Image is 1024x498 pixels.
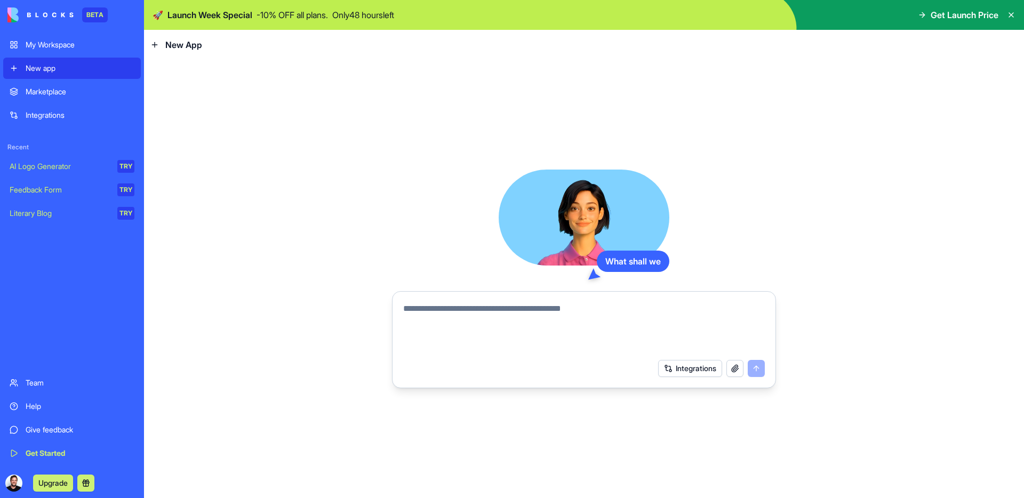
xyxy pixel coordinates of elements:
div: Literary Blog [10,208,110,219]
img: ACg8ocJ_DlVl6PqCIxSdELER98ae1LMfsKrhpqW0PsFMfDyYu4WbmgC0=s96-c [5,475,22,492]
p: - 10 % OFF all plans. [257,9,328,21]
span: Get Launch Price [931,9,998,21]
p: Only 48 hours left [332,9,394,21]
a: Help [3,396,141,417]
span: New App [165,38,202,51]
div: Team [26,377,134,388]
a: My Workspace [3,34,141,55]
a: Upgrade [33,477,73,488]
div: Marketplace [26,86,134,97]
div: New app [26,63,134,74]
div: Integrations [26,110,134,121]
span: 🚀 [153,9,163,21]
div: Feedback Form [10,184,110,195]
a: Get Started [3,443,141,464]
button: Integrations [658,360,722,377]
a: Team [3,372,141,393]
div: BETA [82,7,108,22]
div: TRY [117,207,134,220]
a: Integrations [3,105,141,126]
span: Recent [3,143,141,151]
img: logo [7,7,74,22]
div: TRY [117,183,134,196]
a: Give feedback [3,419,141,440]
a: BETA [7,7,108,22]
a: Literary BlogTRY [3,203,141,224]
a: New app [3,58,141,79]
div: TRY [117,160,134,173]
a: Marketplace [3,81,141,102]
div: What shall we [597,251,669,272]
a: AI Logo GeneratorTRY [3,156,141,177]
div: Give feedback [26,424,134,435]
div: Get Started [26,448,134,459]
div: Help [26,401,134,412]
button: Upgrade [33,475,73,492]
div: AI Logo Generator [10,161,110,172]
div: My Workspace [26,39,134,50]
a: Feedback FormTRY [3,179,141,200]
span: Launch Week Special [167,9,252,21]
